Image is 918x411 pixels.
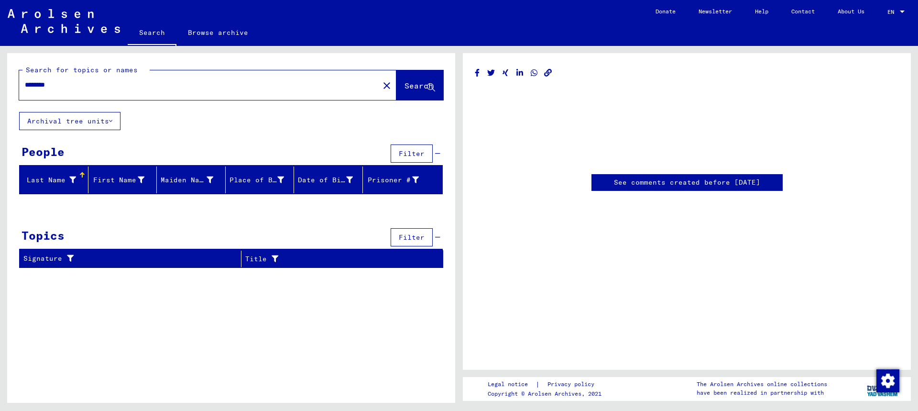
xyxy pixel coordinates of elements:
[161,175,213,185] div: Maiden Name
[23,172,88,188] div: Last Name
[128,21,176,46] a: Search
[543,67,553,79] button: Copy link
[245,254,424,264] div: Title
[488,379,606,389] div: |
[697,380,827,389] p: The Arolsen Archives online collections
[391,144,433,163] button: Filter
[399,149,425,158] span: Filter
[294,167,363,193] mat-header-cell: Date of Birth
[20,167,88,193] mat-header-cell: Last Name
[176,21,260,44] a: Browse archive
[245,251,434,267] div: Title
[887,9,898,15] span: EN
[515,67,525,79] button: Share on LinkedIn
[404,81,433,90] span: Search
[697,389,827,397] p: have been realized in partnership with
[488,389,606,398] p: Copyright © Arolsen Archives, 2021
[26,66,138,74] mat-label: Search for topics or names
[501,67,511,79] button: Share on Xing
[157,167,226,193] mat-header-cell: Maiden Name
[391,228,433,246] button: Filter
[377,76,396,95] button: Clear
[92,175,145,185] div: First Name
[363,167,443,193] mat-header-cell: Prisoner #
[472,67,482,79] button: Share on Facebook
[298,172,365,188] div: Date of Birth
[88,167,157,193] mat-header-cell: First Name
[540,379,606,389] a: Privacy policy
[92,172,157,188] div: First Name
[876,369,899,392] img: Change consent
[529,67,539,79] button: Share on WhatsApp
[367,172,431,188] div: Prisoner #
[23,254,234,264] div: Signature
[865,377,901,400] img: yv_logo.png
[22,143,65,160] div: People
[614,178,760,188] a: See comments created before [DATE]
[876,369,899,392] div: Change consent
[298,175,353,185] div: Date of Birth
[367,175,419,185] div: Prisoner #
[161,172,225,188] div: Maiden Name
[396,70,443,100] button: Search
[399,233,425,242] span: Filter
[19,112,120,130] button: Archival tree units
[229,172,296,188] div: Place of Birth
[488,379,535,389] a: Legal notice
[23,175,76,185] div: Last Name
[486,67,496,79] button: Share on Twitter
[226,167,295,193] mat-header-cell: Place of Birth
[23,251,243,267] div: Signature
[8,9,120,33] img: Arolsen_neg.svg
[22,227,65,244] div: Topics
[229,175,284,185] div: Place of Birth
[381,80,393,91] mat-icon: close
